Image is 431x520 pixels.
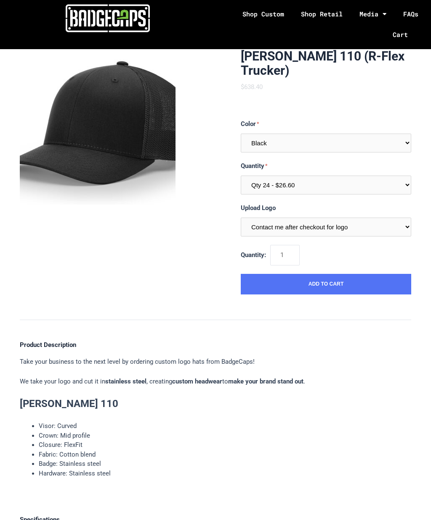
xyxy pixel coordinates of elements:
a: Shop Retail [293,4,351,24]
strong: make your brand stand out [228,378,303,385]
h1: [PERSON_NAME] 110 (R-Flex Trucker) [241,49,411,78]
span: Quantity: [241,251,266,259]
label: Quantity [241,161,411,171]
label: Color [241,119,411,129]
button: Add to Cart [241,274,411,295]
label: Upload Logo [241,203,411,213]
li: Hardware: Stainless steel [39,469,411,478]
nav: Menu [220,4,427,45]
a: FAQs [395,4,427,24]
strong: custom headwear [172,378,222,385]
strong: stainless steel [105,378,146,385]
a: Cart [384,24,427,45]
li: Closure: FlexFit [39,440,411,450]
h4: Product Description [20,341,411,349]
li: Badge: Stainless steel [39,459,411,469]
a: Media [351,4,395,24]
img: badgecaps horizontal logo with green accent [66,4,150,32]
p: Take your business to the next level by ordering custom logo hats from BadgeCaps! [20,357,411,367]
li: Fabric: Cotton blend [39,450,411,460]
p: We take your logo and cut it in , creating to . [20,377,411,386]
a: Shop Custom [234,4,293,24]
img: R110-QT-BL [20,49,176,205]
li: Visor: Curved [39,421,411,431]
span: $638.40 [241,83,263,91]
strong: [PERSON_NAME] 110 [20,398,118,410]
li: Crown: Mid profile [39,431,411,441]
